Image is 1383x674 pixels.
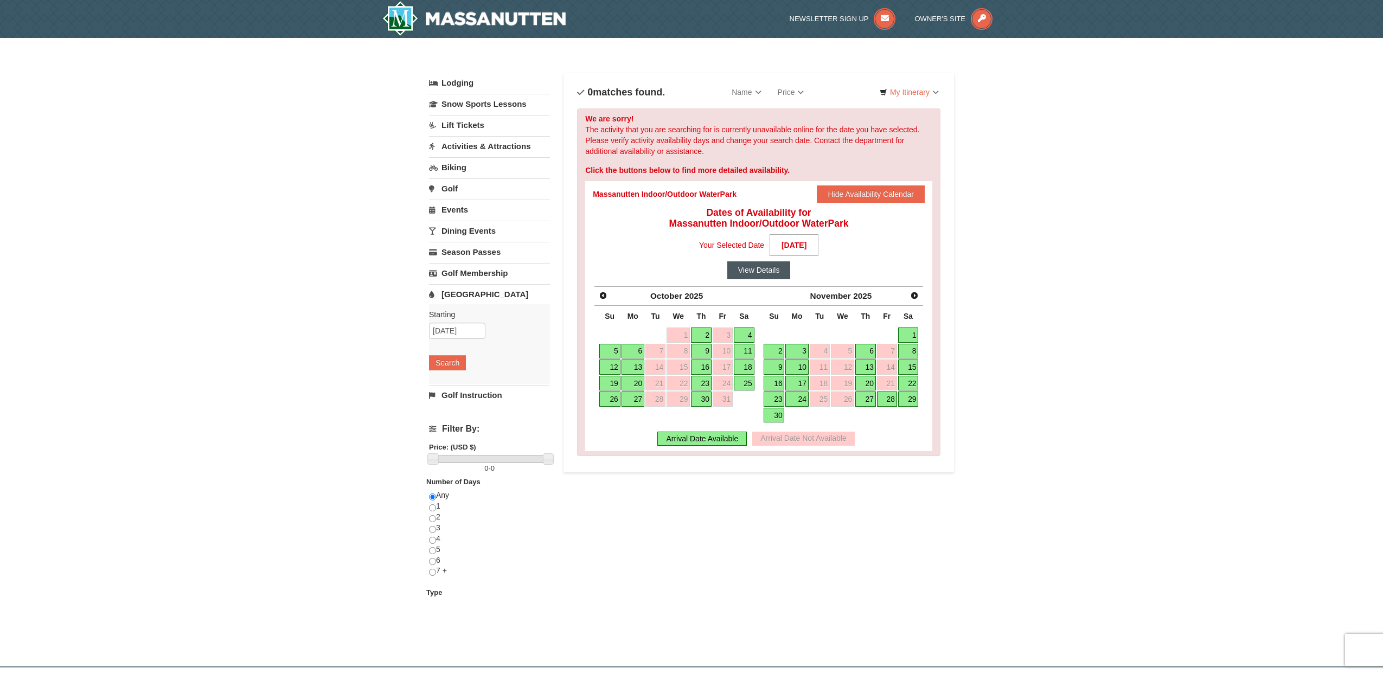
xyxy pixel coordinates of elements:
[734,376,754,391] a: 25
[764,344,785,359] a: 2
[898,328,919,343] a: 1
[673,312,684,320] span: Wednesday
[650,291,682,300] span: October
[622,376,644,391] a: 20
[426,478,481,486] strong: Number of Days
[810,291,851,300] span: November
[429,263,550,283] a: Golf Membership
[596,288,611,303] a: Prev
[790,15,896,23] a: Newsletter Sign Up
[792,312,803,320] span: Monday
[628,312,638,320] span: Monday
[817,185,925,203] button: Hide Availability Calendar
[491,464,495,472] span: 0
[713,376,733,391] a: 24
[785,344,808,359] a: 3
[907,288,922,303] a: Next
[713,360,733,375] a: 17
[622,360,644,375] a: 13
[734,360,754,375] a: 18
[426,588,442,596] strong: Type
[785,376,808,391] a: 17
[645,391,665,407] a: 28
[873,84,946,100] a: My Itinerary
[585,114,633,123] strong: We are sorry!
[855,376,876,391] a: 20
[667,391,690,407] a: 29
[810,376,830,391] a: 18
[429,443,476,451] strong: Price: (USD $)
[855,391,876,407] a: 27
[810,360,830,375] a: 11
[910,291,919,300] span: Next
[697,312,706,320] span: Thursday
[667,328,690,343] a: 1
[667,360,690,375] a: 15
[605,312,614,320] span: Sunday
[667,376,690,391] a: 22
[691,391,712,407] a: 30
[429,355,466,370] button: Search
[429,178,550,198] a: Golf
[429,284,550,304] a: [GEOGRAPHIC_DATA]
[429,490,550,587] div: Any 1 2 3 4 5 6 7 +
[429,94,550,114] a: Snow Sports Lessons
[645,344,665,359] a: 7
[877,376,897,391] a: 21
[599,291,607,300] span: Prev
[657,432,747,446] div: Arrival Date Available
[877,360,897,375] a: 14
[898,376,919,391] a: 22
[429,242,550,262] a: Season Passes
[577,108,940,456] div: The activity that you are searching for is currently unavailable online for the date you have sel...
[861,312,870,320] span: Thursday
[815,312,824,320] span: Tuesday
[429,424,550,434] h4: Filter By:
[770,81,812,103] a: Price
[915,15,993,23] a: Owner's Site
[429,309,542,320] label: Starting
[764,376,785,391] a: 16
[723,81,769,103] a: Name
[785,391,808,407] a: 24
[764,360,785,375] a: 9
[585,165,932,176] div: Click the buttons below to find more detailed availability.
[898,360,919,375] a: 15
[831,344,854,359] a: 5
[883,312,891,320] span: Friday
[877,344,897,359] a: 7
[764,391,785,407] a: 23
[719,312,726,320] span: Friday
[429,463,550,474] label: -
[734,328,754,343] a: 4
[713,344,733,359] a: 10
[727,261,791,279] button: View Details
[877,391,897,407] a: 28
[429,115,550,135] a: Lift Tickets
[429,73,550,93] a: Lodging
[898,344,919,359] a: 8
[752,432,854,446] div: Arrival Date Not Available
[904,312,913,320] span: Saturday
[713,328,733,343] a: 3
[770,234,818,256] strong: [DATE]
[831,360,854,375] a: 12
[599,391,620,407] a: 26
[429,157,550,177] a: Biking
[855,344,876,359] a: 6
[429,136,550,156] a: Activities & Attractions
[593,189,737,200] div: Massanutten Indoor/Outdoor WaterPark
[622,344,644,359] a: 6
[734,344,754,359] a: 11
[577,87,665,98] h4: matches found.
[599,376,620,391] a: 19
[645,376,665,391] a: 21
[691,344,712,359] a: 9
[853,291,872,300] span: 2025
[429,200,550,220] a: Events
[790,15,869,23] span: Newsletter Sign Up
[599,360,620,375] a: 12
[382,1,566,36] a: Massanutten Resort
[429,221,550,241] a: Dining Events
[810,391,830,407] a: 25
